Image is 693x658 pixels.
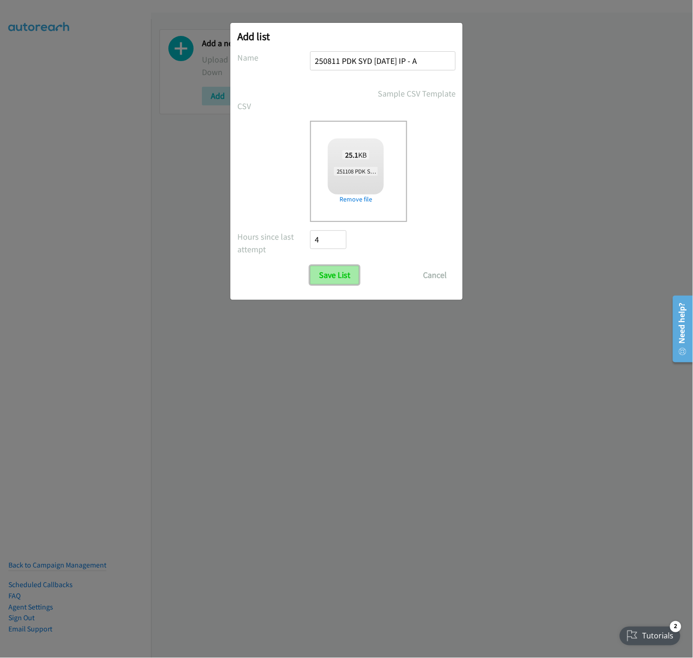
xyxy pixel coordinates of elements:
[237,100,310,112] label: CSV
[345,150,358,159] strong: 25.1
[237,30,456,43] h2: Add list
[614,617,686,651] iframe: Checklist
[666,292,693,366] iframe: Resource Center
[237,51,310,64] label: Name
[310,266,359,284] input: Save List
[414,266,456,284] button: Cancel
[378,87,456,100] a: Sample CSV Template
[342,150,370,159] span: KB
[334,167,423,176] span: 251108 PDK SYD [DATE] IP - A.xlsx
[237,230,310,256] label: Hours since last attempt
[328,194,384,204] a: Remove file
